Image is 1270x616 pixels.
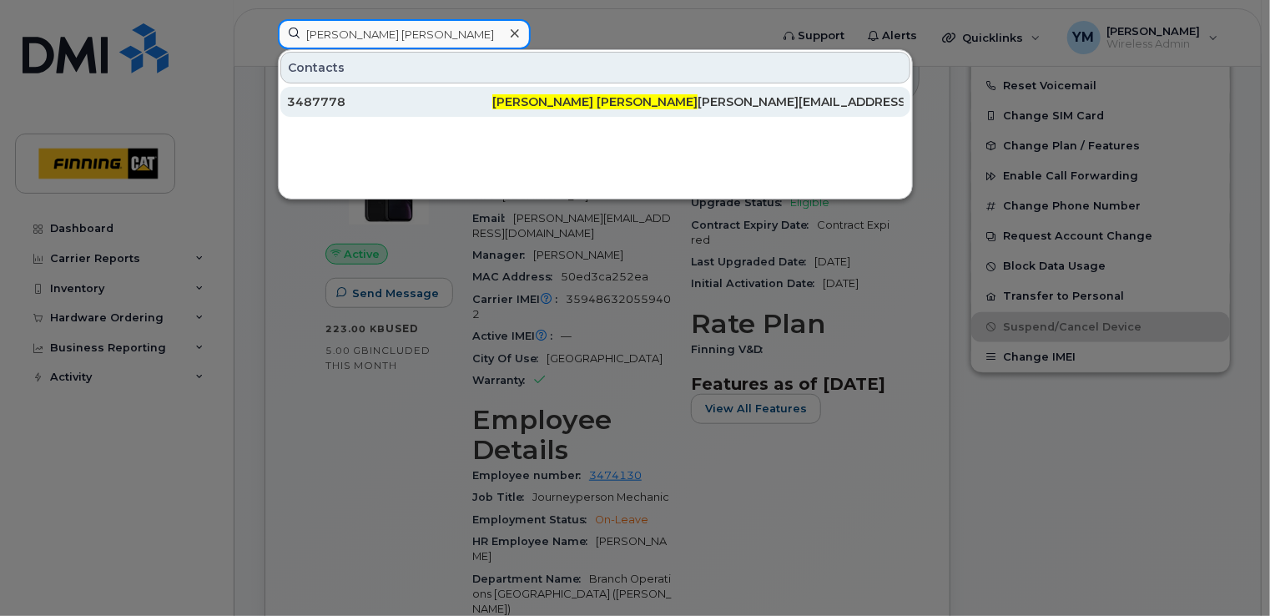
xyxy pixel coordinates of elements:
div: [PERSON_NAME][EMAIL_ADDRESS][PERSON_NAME][DOMAIN_NAME] [698,93,904,110]
div: 3487778 [287,93,492,110]
div: Contacts [280,52,910,83]
span: [PERSON_NAME] [PERSON_NAME] [492,94,698,109]
a: 3487778[PERSON_NAME] [PERSON_NAME][PERSON_NAME][EMAIL_ADDRESS][PERSON_NAME][DOMAIN_NAME] [280,87,910,117]
input: Find something... [278,19,531,49]
iframe: Messenger Launcher [1197,543,1257,603]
